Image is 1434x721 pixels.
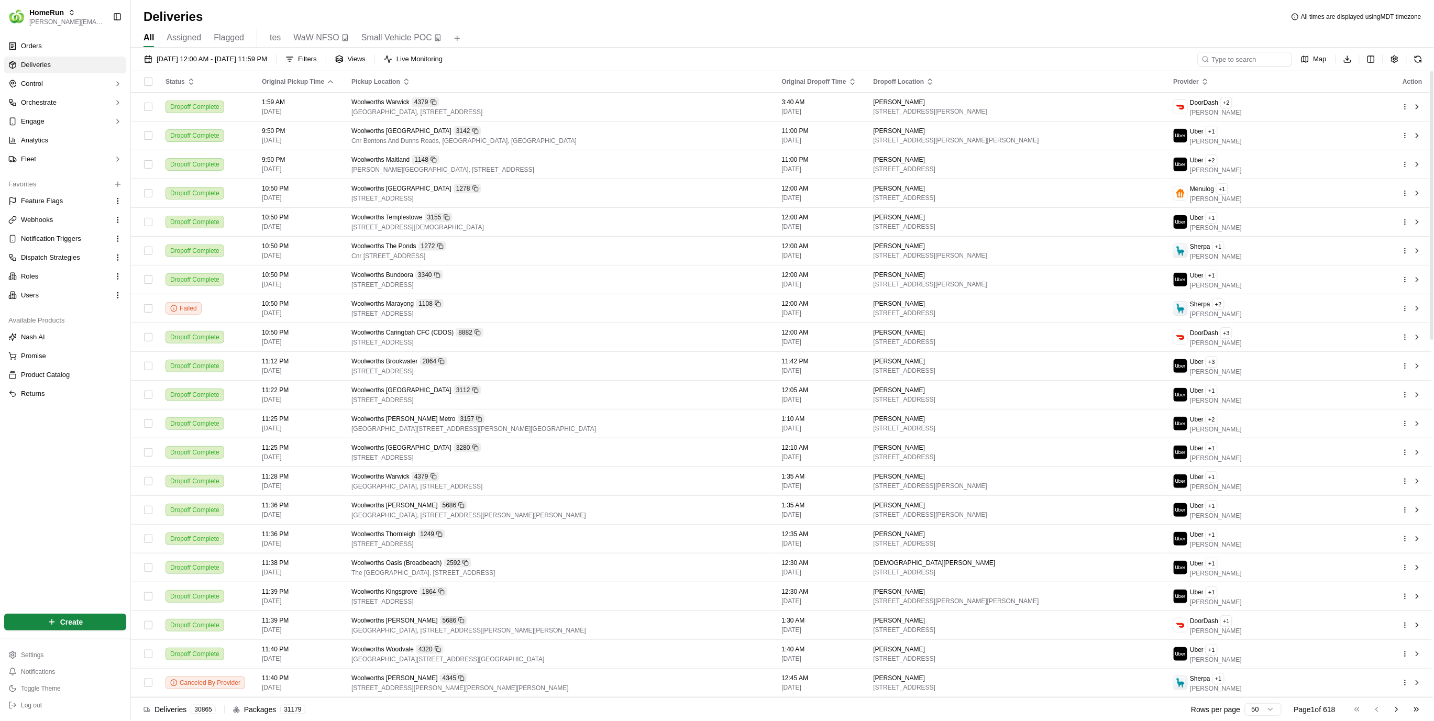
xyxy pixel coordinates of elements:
span: Woolworths [GEOGRAPHIC_DATA] [351,443,451,452]
a: Product Catalog [8,370,122,380]
span: 12:00 AM [782,242,857,250]
img: uber-new-logo.jpeg [1174,215,1187,229]
span: [PERSON_NAME] [1190,310,1242,318]
span: Control [21,79,43,88]
span: [STREET_ADDRESS] [874,424,1157,432]
span: Cnr Bentons And Dunns Roads, [GEOGRAPHIC_DATA], [GEOGRAPHIC_DATA] [351,137,765,145]
div: 📗 [10,153,19,161]
span: [DATE] [782,424,857,432]
span: [PERSON_NAME] [1190,396,1242,405]
img: Nash [10,10,31,31]
button: +1 [1216,183,1228,195]
button: Orchestrate [4,94,126,111]
span: [DATE] [782,136,857,145]
button: Fleet [4,151,126,168]
a: Deliveries [4,57,126,73]
img: uber-new-logo.jpeg [1174,446,1187,459]
input: Got a question? Start typing here... [27,68,189,79]
span: [PERSON_NAME] [1190,137,1242,146]
span: [PERSON_NAME] [874,98,925,106]
span: [PERSON_NAME] [874,443,925,452]
span: Toggle Theme [21,684,61,693]
div: 2864 [420,357,448,366]
span: 11:00 PM [782,156,857,164]
img: uber-new-logo.jpeg [1174,503,1187,517]
button: Log out [4,698,126,713]
button: HomeRunHomeRun[PERSON_NAME][EMAIL_ADDRESS][DOMAIN_NAME] [4,4,108,29]
button: +1 [1206,586,1218,598]
div: 3155 [425,213,453,222]
img: uber-new-logo.jpeg [1174,158,1187,171]
span: 10:50 PM [262,271,335,279]
div: Available Products [4,312,126,329]
span: Woolworths [PERSON_NAME] Metro [351,415,456,423]
span: [DATE] [782,223,857,231]
div: We're available if you need us! [36,110,133,119]
div: 3157 [458,414,486,424]
span: [DATE] [262,424,335,432]
div: 1108 [416,299,444,308]
img: doordash_logo_v2.png [1174,330,1187,344]
span: API Documentation [99,152,168,162]
a: Returns [8,389,122,398]
img: uber-new-logo.jpeg [1174,561,1187,574]
a: Webhooks [8,215,109,225]
span: Dispatch Strategies [21,253,80,262]
button: +1 [1206,500,1218,512]
span: [PERSON_NAME] [874,184,925,193]
span: Roles [21,272,38,281]
button: +2 [1206,414,1218,425]
span: Original Dropoff Time [782,77,846,86]
button: Settings [4,648,126,662]
span: 12:00 AM [782,271,857,279]
span: Fleet [21,154,36,164]
span: [GEOGRAPHIC_DATA], [STREET_ADDRESS] [351,108,765,116]
span: [DATE] [782,309,857,317]
span: Nash AI [21,332,45,342]
div: 1148 [412,155,439,164]
span: [DATE] [262,280,335,289]
span: Small Vehicle POC [361,31,432,44]
span: Assigned [167,31,201,44]
button: Control [4,75,126,92]
span: 11:28 PM [262,472,335,481]
span: All times are displayed using MDT timezone [1301,13,1421,21]
button: Live Monitoring [379,52,447,66]
span: [PERSON_NAME] [874,386,925,394]
span: [PERSON_NAME] [874,213,925,221]
span: [DATE] [262,251,335,260]
span: 10:50 PM [262,213,335,221]
div: 1272 [418,241,446,251]
span: 11:12 PM [262,357,335,365]
span: Notifications [21,668,55,676]
span: Flagged [214,31,244,44]
span: [PERSON_NAME] [874,328,925,337]
div: 4379 [412,97,439,107]
button: +3 [1220,327,1232,339]
span: [STREET_ADDRESS] [874,453,1157,461]
img: uber-new-logo.jpeg [1174,417,1187,430]
span: Woolworths Warwick [351,98,410,106]
button: [DATE] 12:00 AM - [DATE] 11:59 PM [139,52,272,66]
span: [PERSON_NAME] [874,415,925,423]
button: +1 [1206,270,1218,281]
button: Views [330,52,370,66]
span: Original Pickup Time [262,77,324,86]
button: +1 [1206,212,1218,224]
span: 12:00 AM [782,328,857,337]
button: +1 [1212,673,1225,684]
span: [DATE] [262,338,335,346]
img: sherpa_logo.png [1174,676,1187,690]
span: [PERSON_NAME] [1190,281,1242,290]
span: [PERSON_NAME] [1190,195,1242,203]
button: +1 [1206,442,1218,454]
span: [DATE] [262,136,335,145]
a: Nash AI [8,332,122,342]
span: Engage [21,117,45,126]
span: [PERSON_NAME][GEOGRAPHIC_DATA], [STREET_ADDRESS] [351,165,765,174]
span: Uber [1190,127,1204,136]
span: [STREET_ADDRESS] [874,338,1157,346]
button: +1 [1212,241,1225,252]
span: [STREET_ADDRESS] [874,309,1157,317]
span: Status [166,77,185,86]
